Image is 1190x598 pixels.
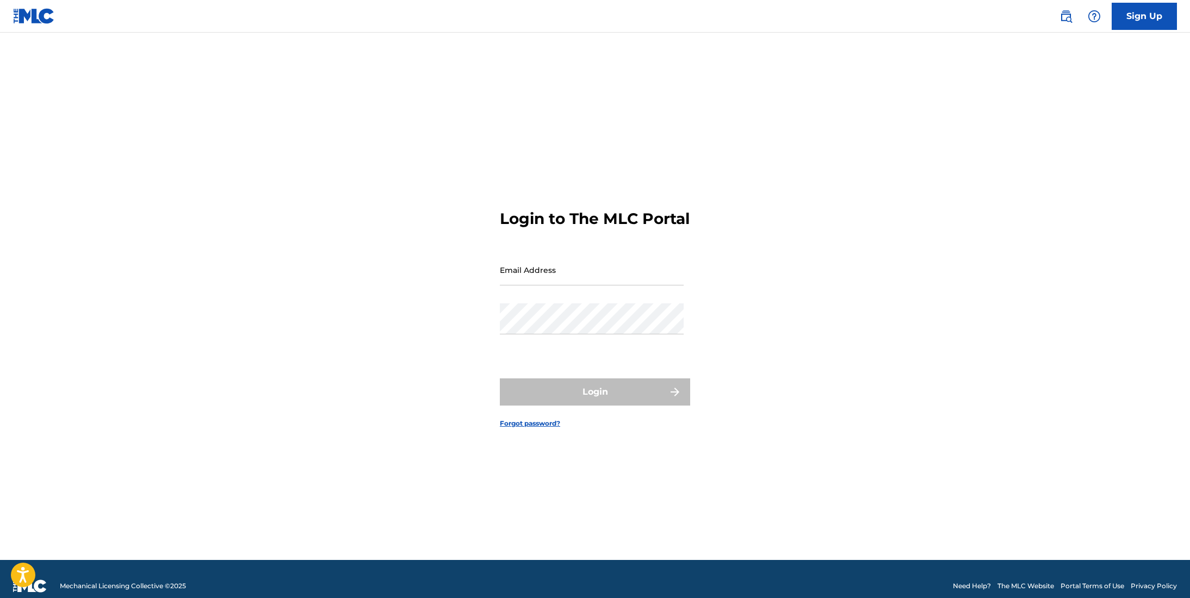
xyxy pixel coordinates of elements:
[953,581,991,591] a: Need Help?
[1088,10,1101,23] img: help
[13,8,55,24] img: MLC Logo
[1061,581,1124,591] a: Portal Terms of Use
[60,581,186,591] span: Mechanical Licensing Collective © 2025
[1083,5,1105,27] div: Help
[1059,10,1073,23] img: search
[1055,5,1077,27] a: Public Search
[997,581,1054,591] a: The MLC Website
[500,209,690,228] h3: Login to The MLC Portal
[500,419,560,428] a: Forgot password?
[13,580,47,593] img: logo
[1112,3,1177,30] a: Sign Up
[1131,581,1177,591] a: Privacy Policy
